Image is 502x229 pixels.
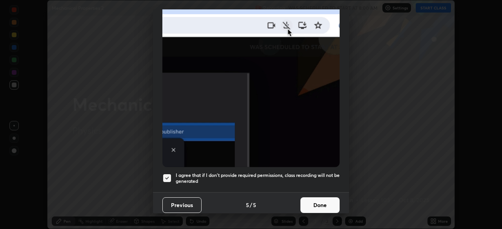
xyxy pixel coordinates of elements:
[176,172,340,184] h5: I agree that if I don't provide required permissions, class recording will not be generated
[246,201,249,209] h4: 5
[250,201,252,209] h4: /
[300,197,340,213] button: Done
[162,197,202,213] button: Previous
[253,201,256,209] h4: 5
